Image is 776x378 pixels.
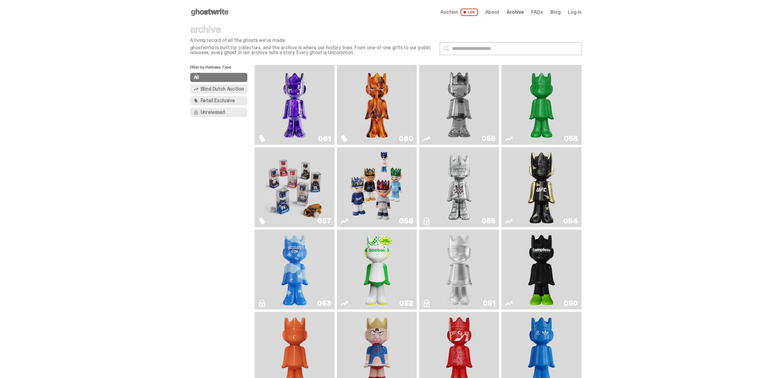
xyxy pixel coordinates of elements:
a: About [485,10,499,15]
button: Unreleased [190,108,248,117]
img: Game Face (2025) [347,150,407,225]
span: Unreleased [201,110,225,115]
div: 051 [483,300,495,307]
img: Campless [525,232,558,307]
div: 055 [482,217,495,225]
div: 054 [563,217,578,225]
a: I Was There SummerSlam [423,150,495,225]
a: Log in [568,10,581,15]
a: Fantasy [258,67,331,142]
button: All [190,73,248,82]
div: 060 [399,135,413,142]
a: Court Victory [341,232,413,307]
a: LLLoyalty [423,232,495,307]
p: ghostwrite is built for collectors, and the archive is where our history lives. From one-of-one g... [190,45,435,55]
a: FAQs [531,10,543,15]
img: ghooooost [279,232,311,307]
div: 052 [399,300,413,307]
a: Game Face (2025) [341,150,413,225]
div: 056 [399,217,413,225]
span: LIVE [460,9,478,16]
p: archive [190,24,435,34]
span: All [194,75,199,80]
button: Blind Dutch Auction [190,84,248,94]
a: Blog [550,10,560,15]
div: 050 [564,300,578,307]
a: Campless [505,232,578,307]
img: Schrödinger's ghost: Sunday Green [512,67,571,142]
div: 058 [564,135,578,142]
span: Retail Exclusive [201,98,235,103]
span: Auction [440,10,458,15]
img: Ruby [525,150,558,225]
a: Always On Fire [341,67,413,142]
a: Auction LIVE [440,9,478,16]
img: I Was There SummerSlam [429,150,489,225]
img: Court Victory [361,232,393,307]
div: 053 [317,300,331,307]
img: Always On Fire [347,67,407,142]
a: Schrödinger's ghost: Sunday Green [505,67,578,142]
p: A living record of all the ghosts we've made. [190,38,435,43]
p: Filter by Release Type [190,65,255,73]
img: Two [429,67,489,142]
img: Fantasy [265,67,325,142]
a: Game Face (2025) [258,150,331,225]
a: Archive [507,10,524,15]
a: Two [423,67,495,142]
button: Retail Exclusive [190,96,248,105]
div: 061 [318,135,331,142]
a: Ruby [505,150,578,225]
span: Blind Dutch Auction [201,87,244,92]
div: 057 [317,217,331,225]
div: 059 [482,135,495,142]
a: ghooooost [258,232,331,307]
img: LLLoyalty [443,232,475,307]
img: Game Face (2025) [265,150,325,225]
